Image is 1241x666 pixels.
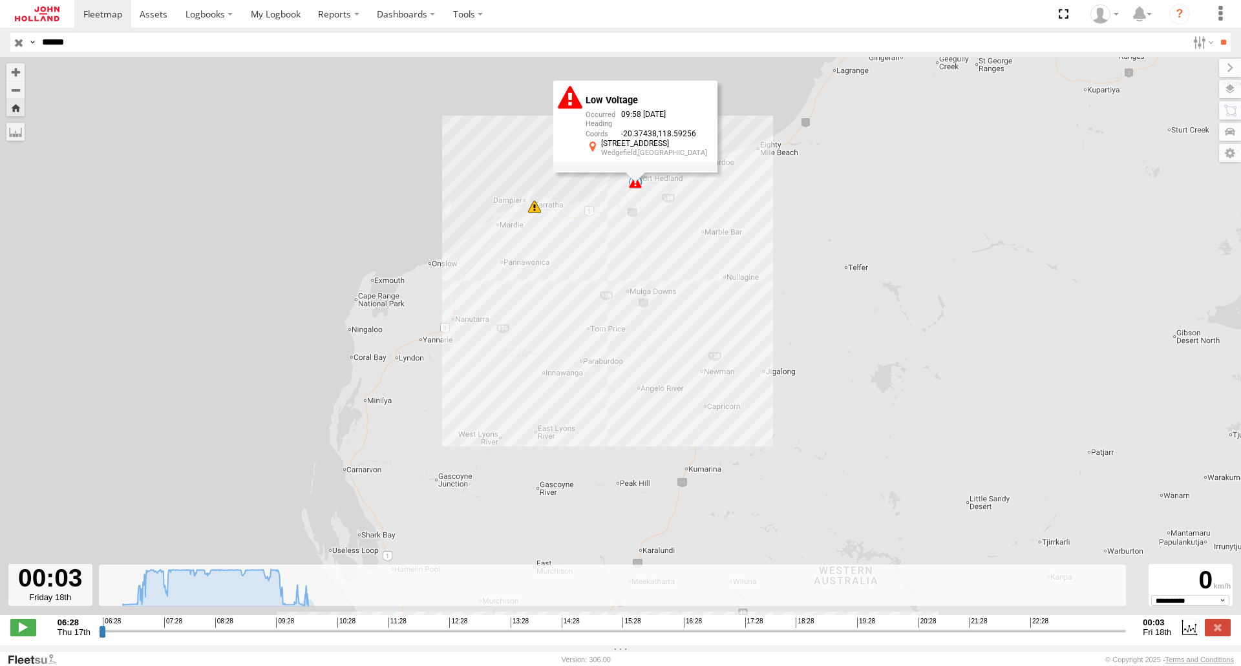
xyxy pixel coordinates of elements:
[796,618,814,628] span: 18:28
[6,81,25,99] button: Zoom out
[1105,656,1234,663] div: © Copyright 2025 -
[215,618,233,628] span: 08:28
[969,618,987,628] span: 21:28
[58,618,90,627] strong: 06:28
[857,618,875,628] span: 19:28
[1169,4,1190,25] i: ?
[1143,618,1171,627] strong: 00:03
[337,618,355,628] span: 10:28
[918,618,937,628] span: 20:28
[1030,618,1048,628] span: 22:28
[601,149,707,157] div: Wedgefield,[GEOGRAPHIC_DATA]
[7,653,67,666] a: Visit our Website
[10,619,36,636] label: Play/Stop
[1151,566,1231,595] div: 0
[3,3,71,25] a: Return to Dashboard
[622,618,641,628] span: 15:28
[1219,144,1241,162] label: Map Settings
[511,618,529,628] span: 13:28
[745,618,763,628] span: 17:28
[1143,627,1171,637] span: Fri 18th Jul 2025
[1205,619,1231,636] label: Close
[621,129,658,138] span: -20.37438
[449,618,467,628] span: 12:28
[6,123,25,141] label: Measure
[1188,33,1216,52] label: Search Filter Options
[276,618,294,628] span: 09:28
[6,99,25,116] button: Zoom Home
[6,63,25,81] button: Zoom in
[1086,5,1123,24] div: Steven Buckingham
[562,656,611,663] div: Version: 306.00
[658,129,696,138] span: 118.59256
[164,618,182,628] span: 07:28
[1165,656,1234,663] a: Terms and Conditions
[15,6,59,21] img: jhg-logo.svg
[601,139,707,147] div: [STREET_ADDRESS]
[586,95,707,105] div: Low Voltage
[58,627,90,637] span: Thu 17th Jul 2025
[388,618,407,628] span: 11:28
[586,110,707,120] div: 09:58 [DATE]
[562,618,580,628] span: 14:28
[103,618,121,628] span: 06:28
[684,618,702,628] span: 16:28
[27,33,37,52] label: Search Query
